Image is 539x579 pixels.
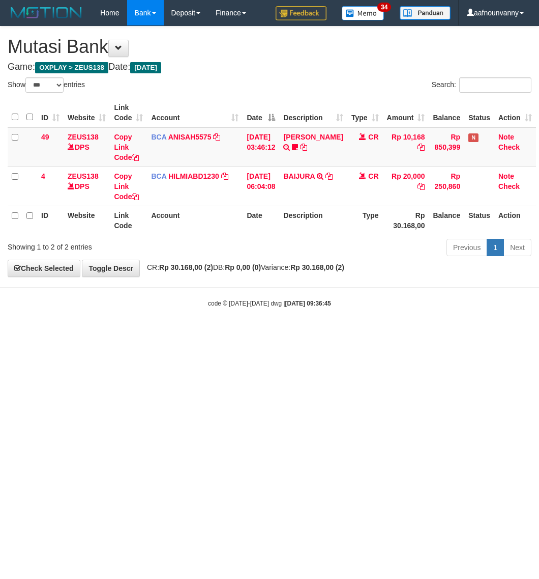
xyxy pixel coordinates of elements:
[110,98,147,127] th: Link Code: activate to sort column ascending
[243,98,279,127] th: Date: activate to sort column descending
[429,127,464,167] td: Rp 850,399
[368,172,378,180] span: CR
[347,206,383,235] th: Type
[494,98,536,127] th: Action: activate to sort column ascending
[8,77,85,93] label: Show entries
[503,239,531,256] a: Next
[225,263,261,271] strong: Rp 0,00 (0)
[347,98,383,127] th: Type: activate to sort column ascending
[147,206,243,235] th: Account
[487,239,504,256] a: 1
[147,98,243,127] th: Account: activate to sort column ascending
[8,238,217,252] div: Showing 1 to 2 of 2 entries
[283,133,343,141] a: [PERSON_NAME]
[8,260,80,277] a: Check Selected
[8,5,85,20] img: MOTION_logo.png
[64,206,110,235] th: Website
[41,133,49,141] span: 49
[142,263,344,271] span: CR: DB: Variance:
[468,133,478,142] span: Has Note
[279,98,347,127] th: Description: activate to sort column ascending
[151,133,166,141] span: BCA
[168,172,219,180] a: HILMIABD1230
[429,206,464,235] th: Balance
[213,133,220,141] a: Copy ANISAH5575 to clipboard
[68,133,99,141] a: ZEUS138
[300,143,307,151] a: Copy INA PAUJANAH to clipboard
[221,172,228,180] a: Copy HILMIABD1230 to clipboard
[276,6,326,20] img: Feedback.jpg
[325,172,333,180] a: Copy BAIJURA to clipboard
[429,167,464,206] td: Rp 250,860
[37,206,64,235] th: ID
[82,260,140,277] a: Toggle Descr
[383,127,429,167] td: Rp 10,168
[498,143,520,151] a: Check
[41,172,45,180] span: 4
[159,263,213,271] strong: Rp 30.168,00 (2)
[130,62,161,73] span: [DATE]
[151,172,166,180] span: BCA
[25,77,64,93] select: Showentries
[464,98,494,127] th: Status
[283,172,315,180] a: BAIJURA
[8,37,531,57] h1: Mutasi Bank
[64,167,110,206] td: DPS
[8,62,531,72] h4: Game: Date:
[290,263,344,271] strong: Rp 30.168,00 (2)
[168,133,212,141] a: ANISAH5575
[459,77,531,93] input: Search:
[383,98,429,127] th: Amount: activate to sort column ascending
[37,98,64,127] th: ID: activate to sort column ascending
[114,133,139,161] a: Copy Link Code
[68,172,99,180] a: ZEUS138
[417,143,425,151] a: Copy Rp 10,168 to clipboard
[432,77,531,93] label: Search:
[494,206,536,235] th: Action
[243,167,279,206] td: [DATE] 06:04:08
[243,206,279,235] th: Date
[417,182,425,190] a: Copy Rp 20,000 to clipboard
[383,167,429,206] td: Rp 20,000
[35,62,108,73] span: OXPLAY > ZEUS138
[279,206,347,235] th: Description
[377,3,391,12] span: 34
[285,300,331,307] strong: [DATE] 09:36:45
[368,133,378,141] span: CR
[446,239,487,256] a: Previous
[208,300,331,307] small: code © [DATE]-[DATE] dwg |
[429,98,464,127] th: Balance
[64,98,110,127] th: Website: activate to sort column ascending
[383,206,429,235] th: Rp 30.168,00
[498,172,514,180] a: Note
[114,172,139,201] a: Copy Link Code
[243,127,279,167] td: [DATE] 03:46:12
[498,133,514,141] a: Note
[110,206,147,235] th: Link Code
[400,6,451,20] img: panduan.png
[64,127,110,167] td: DPS
[464,206,494,235] th: Status
[498,182,520,190] a: Check
[342,6,384,20] img: Button%20Memo.svg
